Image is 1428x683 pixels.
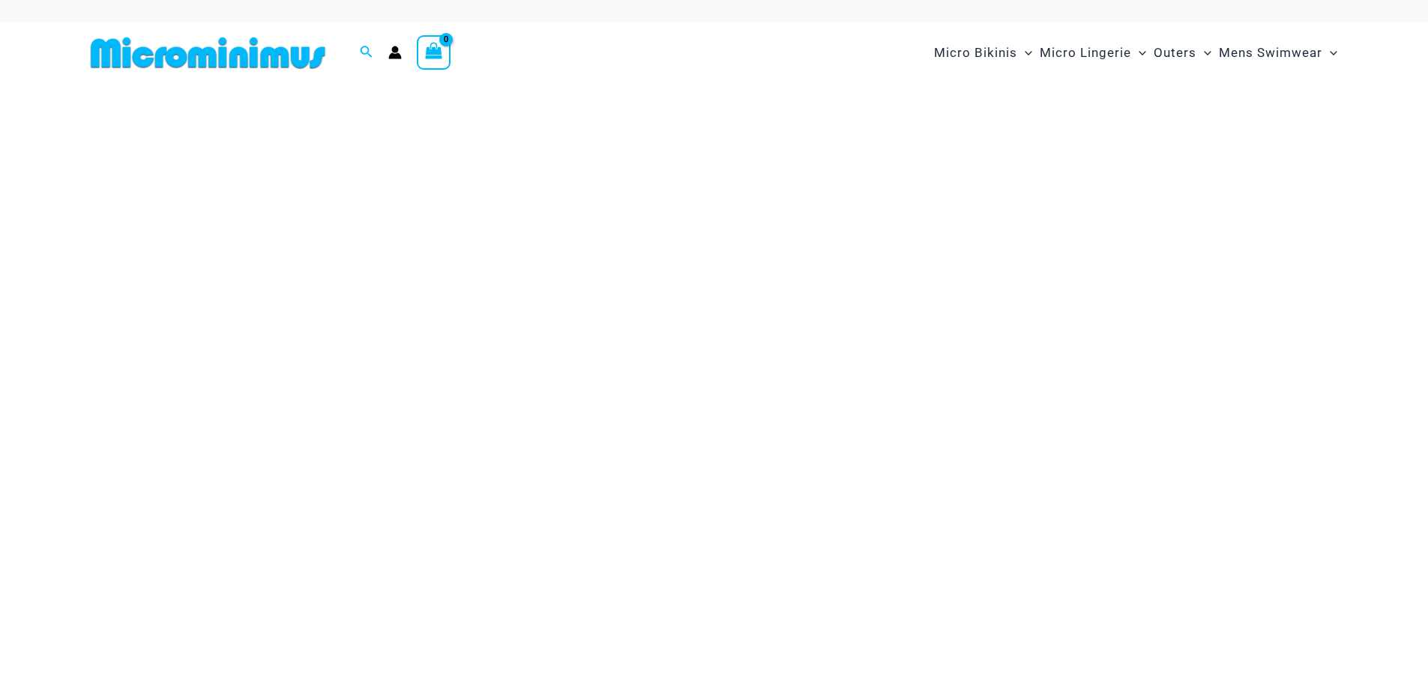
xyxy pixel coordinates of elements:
a: OutersMenu ToggleMenu Toggle [1150,30,1215,76]
span: Mens Swimwear [1219,34,1322,72]
a: View Shopping Cart, empty [417,35,451,70]
a: Search icon link [360,43,373,62]
a: Mens SwimwearMenu ToggleMenu Toggle [1215,30,1341,76]
span: Outers [1154,34,1196,72]
span: Menu Toggle [1196,34,1211,72]
span: Micro Lingerie [1040,34,1131,72]
span: Menu Toggle [1017,34,1032,72]
span: Menu Toggle [1131,34,1146,72]
a: Micro LingerieMenu ToggleMenu Toggle [1036,30,1150,76]
nav: Site Navigation [928,28,1344,78]
a: Account icon link [388,46,402,59]
img: MM SHOP LOGO FLAT [85,36,331,70]
span: Menu Toggle [1322,34,1337,72]
a: Micro BikinisMenu ToggleMenu Toggle [930,30,1036,76]
span: Micro Bikinis [934,34,1017,72]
